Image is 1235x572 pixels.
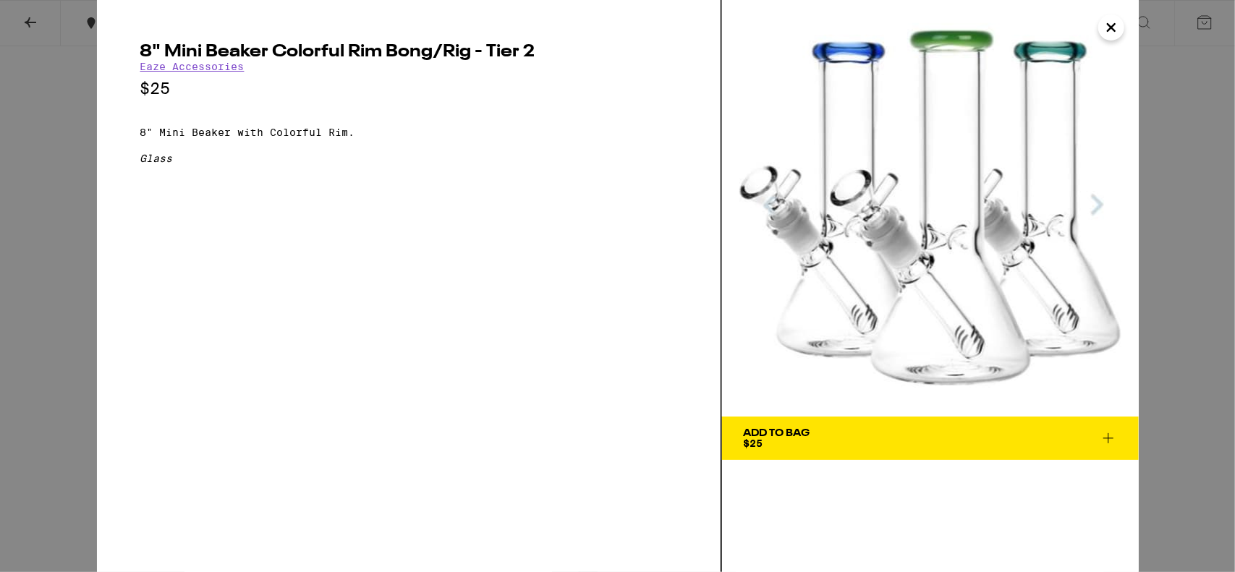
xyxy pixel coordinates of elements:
button: Close [1098,14,1124,40]
span: Hi. Need any help? [9,10,104,22]
p: 8" Mini Beaker with Colorful Rim. [140,127,677,138]
h2: 8" Mini Beaker Colorful Rim Bong/Rig - Tier 2 [140,43,677,61]
a: Eaze Accessories [140,61,245,72]
p: $25 [140,80,677,98]
div: Glass [140,153,677,164]
span: $25 [744,437,763,449]
button: Add To Bag$25 [722,417,1139,460]
div: Add To Bag [744,428,810,438]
